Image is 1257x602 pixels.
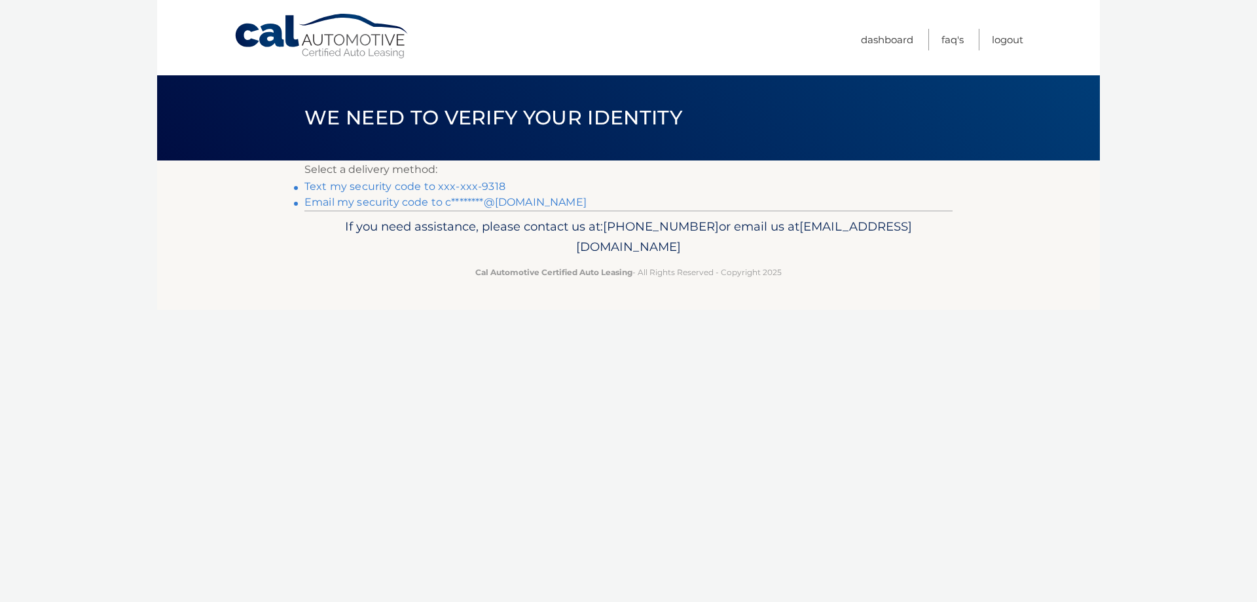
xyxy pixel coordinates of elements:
a: Dashboard [861,29,913,50]
p: - All Rights Reserved - Copyright 2025 [313,265,944,279]
a: Cal Automotive [234,13,410,60]
p: Select a delivery method: [304,160,953,179]
a: Text my security code to xxx-xxx-9318 [304,180,505,193]
a: Logout [992,29,1023,50]
p: If you need assistance, please contact us at: or email us at [313,216,944,258]
span: We need to verify your identity [304,105,682,130]
span: [PHONE_NUMBER] [603,219,719,234]
a: FAQ's [941,29,964,50]
a: Email my security code to c********@[DOMAIN_NAME] [304,196,587,208]
strong: Cal Automotive Certified Auto Leasing [475,267,632,277]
